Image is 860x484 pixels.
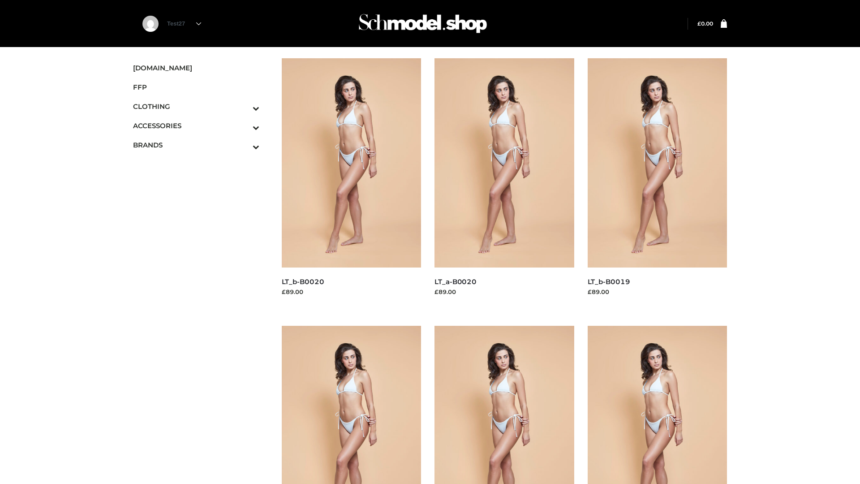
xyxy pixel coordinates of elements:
a: £0.00 [697,20,713,27]
div: £89.00 [434,287,574,296]
a: Read more [282,298,315,305]
a: Read more [434,298,468,305]
a: BRANDSToggle Submenu [133,135,259,155]
span: [DOMAIN_NAME] [133,63,259,73]
a: Read more [588,298,621,305]
span: FFP [133,82,259,92]
a: ACCESSORIESToggle Submenu [133,116,259,135]
span: £ [697,20,701,27]
span: CLOTHING [133,101,259,112]
a: FFP [133,78,259,97]
div: £89.00 [588,287,727,296]
a: LT_b-B0019 [588,277,630,286]
div: £89.00 [282,287,421,296]
button: Toggle Submenu [228,116,259,135]
a: CLOTHINGToggle Submenu [133,97,259,116]
button: Toggle Submenu [228,135,259,155]
a: Test27 [167,20,201,27]
span: ACCESSORIES [133,121,259,131]
button: Toggle Submenu [228,97,259,116]
bdi: 0.00 [697,20,713,27]
span: BRANDS [133,140,259,150]
a: LT_b-B0020 [282,277,324,286]
a: LT_a-B0020 [434,277,477,286]
a: [DOMAIN_NAME] [133,58,259,78]
img: Schmodel Admin 964 [356,6,490,41]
